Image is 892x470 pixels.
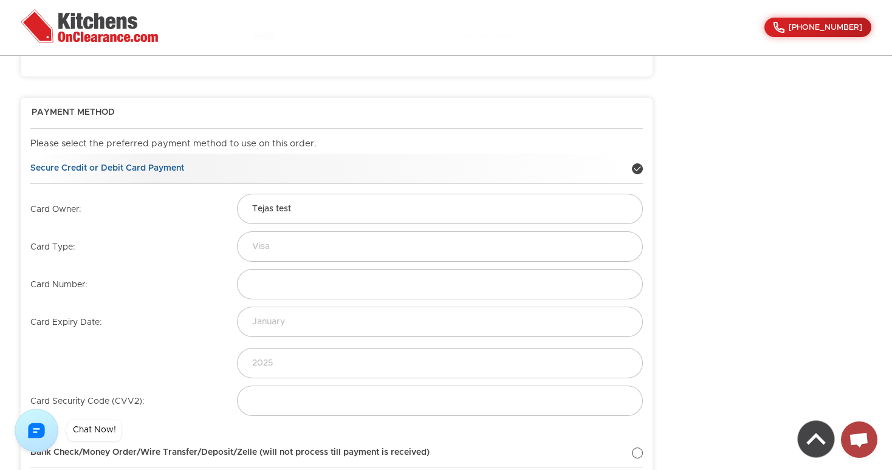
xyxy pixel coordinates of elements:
span: Payment Method [32,107,115,118]
img: Kitchens On Clearance [21,9,158,43]
span: [PHONE_NUMBER] [789,24,862,32]
strong: Secure Credit or Debit Card Payment [30,164,184,172]
div: Card Security Code (CVV2): [27,386,233,407]
div: Card Expiry Date: [27,307,233,329]
a: [PHONE_NUMBER] [764,18,871,37]
p: Please select the preferred payment method to use on this order. [30,138,643,150]
a: Bank Check/Money Order/Wire Transfer/Deposit/Zelle (will not process till payment is received) [30,438,643,469]
strong: Bank Check/Money Order/Wire Transfer/Deposit/Zelle (will not process till payment is received) [30,448,430,457]
a: Open chat [841,421,877,458]
div: Chat Now! [73,426,116,434]
div: Card Owner: [27,194,233,216]
img: Back to top [798,421,834,457]
div: Card Type: [27,231,233,253]
div: Card Number: [27,269,233,291]
img: Chat with us [15,409,58,452]
a: Secure Credit or Debit Card Payment [30,154,643,185]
